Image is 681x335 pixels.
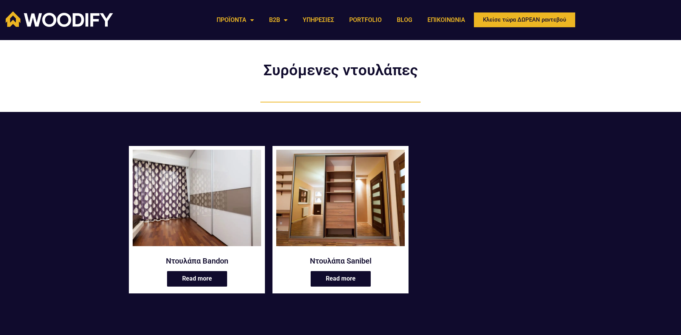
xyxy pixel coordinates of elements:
[389,11,420,29] a: BLOG
[473,11,576,28] a: Κλείσε τώρα ΔΩΡΕΑΝ ραντεβού
[276,150,405,251] a: Ντουλάπα Sanibel
[311,271,371,287] a: Read more about “Ντουλάπα Sanibel”
[167,271,227,287] a: Read more about “Ντουλάπα Bandon”
[209,11,262,29] a: ΠΡΟΪΟΝΤΑ
[276,256,405,266] a: Ντουλάπα Sanibel
[133,150,261,251] a: Ντουλάπα Bandon
[6,11,113,27] img: Woodify
[483,17,566,23] span: Κλείσε τώρα ΔΩΡΕΑΝ ραντεβού
[209,11,473,29] nav: Menu
[250,63,431,78] h2: Συρόμενες ντουλάπες
[295,11,342,29] a: ΥΠΗΡΕΣΙΕΣ
[262,11,295,29] a: B2B
[420,11,473,29] a: ΕΠΙΚΟΙΝΩΝΙΑ
[342,11,389,29] a: PORTFOLIO
[133,150,261,246] img: Bandon ντουλάπα
[133,256,261,266] a: Ντουλάπα Bandon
